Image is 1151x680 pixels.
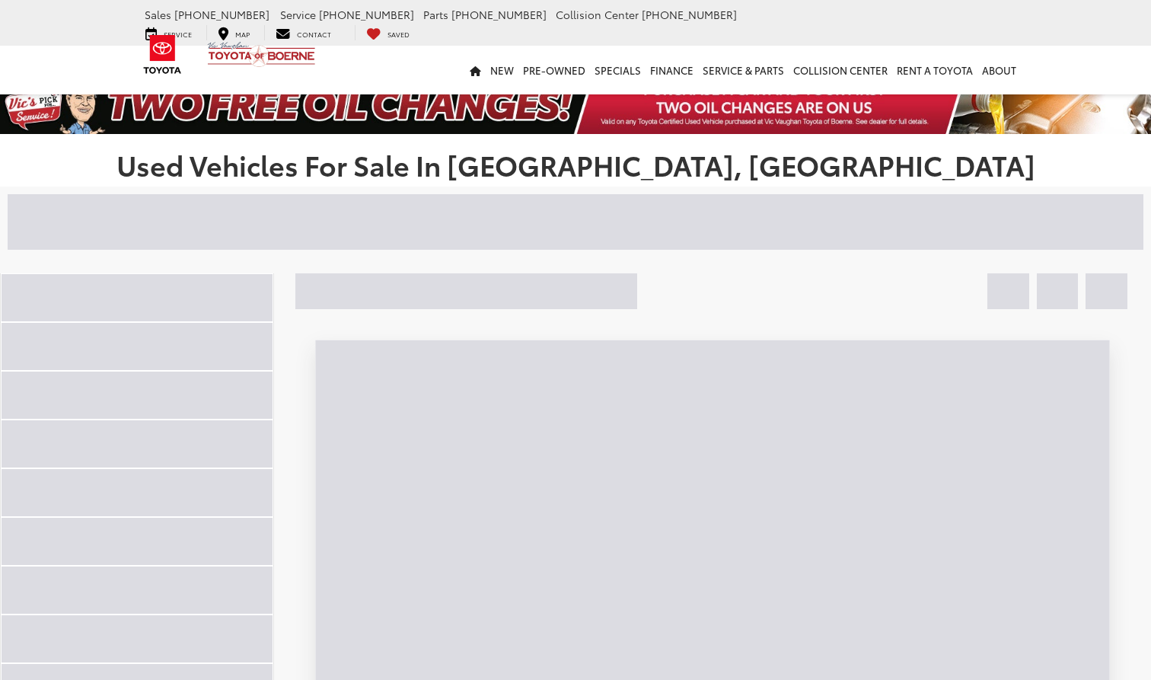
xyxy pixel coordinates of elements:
[423,7,448,22] span: Parts
[977,46,1021,94] a: About
[280,7,316,22] span: Service
[518,46,590,94] a: Pre-Owned
[465,46,486,94] a: Home
[319,7,414,22] span: [PHONE_NUMBER]
[145,7,171,22] span: Sales
[355,25,421,40] a: My Saved Vehicles
[387,29,410,39] span: Saved
[698,46,789,94] a: Service & Parts: Opens in a new tab
[174,7,269,22] span: [PHONE_NUMBER]
[451,7,547,22] span: [PHONE_NUMBER]
[134,30,191,79] img: Toyota
[556,7,639,22] span: Collision Center
[642,7,737,22] span: [PHONE_NUMBER]
[207,41,316,68] img: Vic Vaughan Toyota of Boerne
[486,46,518,94] a: New
[590,46,646,94] a: Specials
[892,46,977,94] a: Rent a Toyota
[264,25,343,40] a: Contact
[134,25,203,40] a: Service
[206,25,261,40] a: Map
[646,46,698,94] a: Finance
[789,46,892,94] a: Collision Center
